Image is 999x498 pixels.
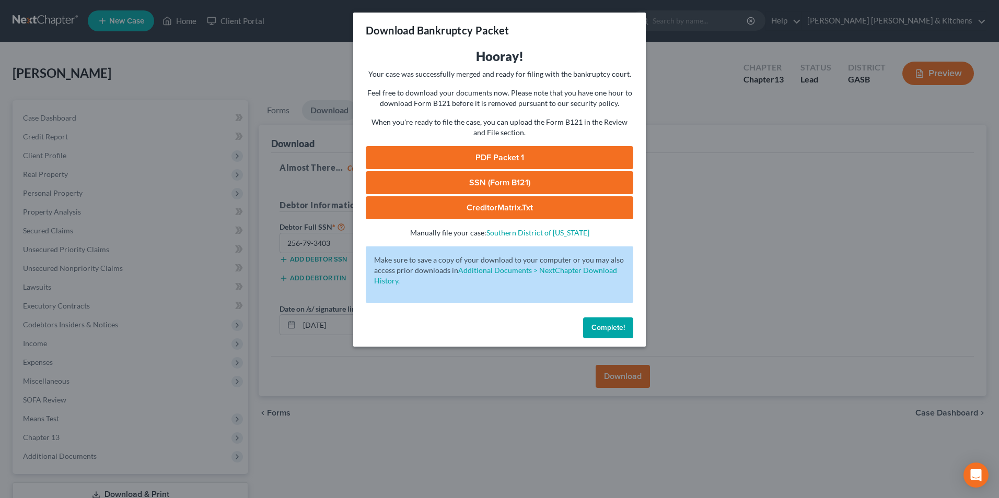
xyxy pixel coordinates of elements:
p: Manually file your case: [366,228,633,238]
p: Make sure to save a copy of your download to your computer or you may also access prior downloads in [374,255,625,286]
button: Complete! [583,317,633,338]
a: CreditorMatrix.txt [366,196,633,219]
a: Additional Documents > NextChapter Download History. [374,266,617,285]
span: Complete! [591,323,625,332]
div: Open Intercom Messenger [963,463,989,488]
h3: Download Bankruptcy Packet [366,23,509,38]
a: SSN (Form B121) [366,171,633,194]
a: PDF Packet 1 [366,146,633,169]
p: Feel free to download your documents now. Please note that you have one hour to download Form B12... [366,88,633,109]
p: When you're ready to file the case, you can upload the Form B121 in the Review and File section. [366,117,633,138]
h3: Hooray! [366,48,633,65]
p: Your case was successfully merged and ready for filing with the bankruptcy court. [366,69,633,79]
a: Southern District of [US_STATE] [486,228,589,237]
